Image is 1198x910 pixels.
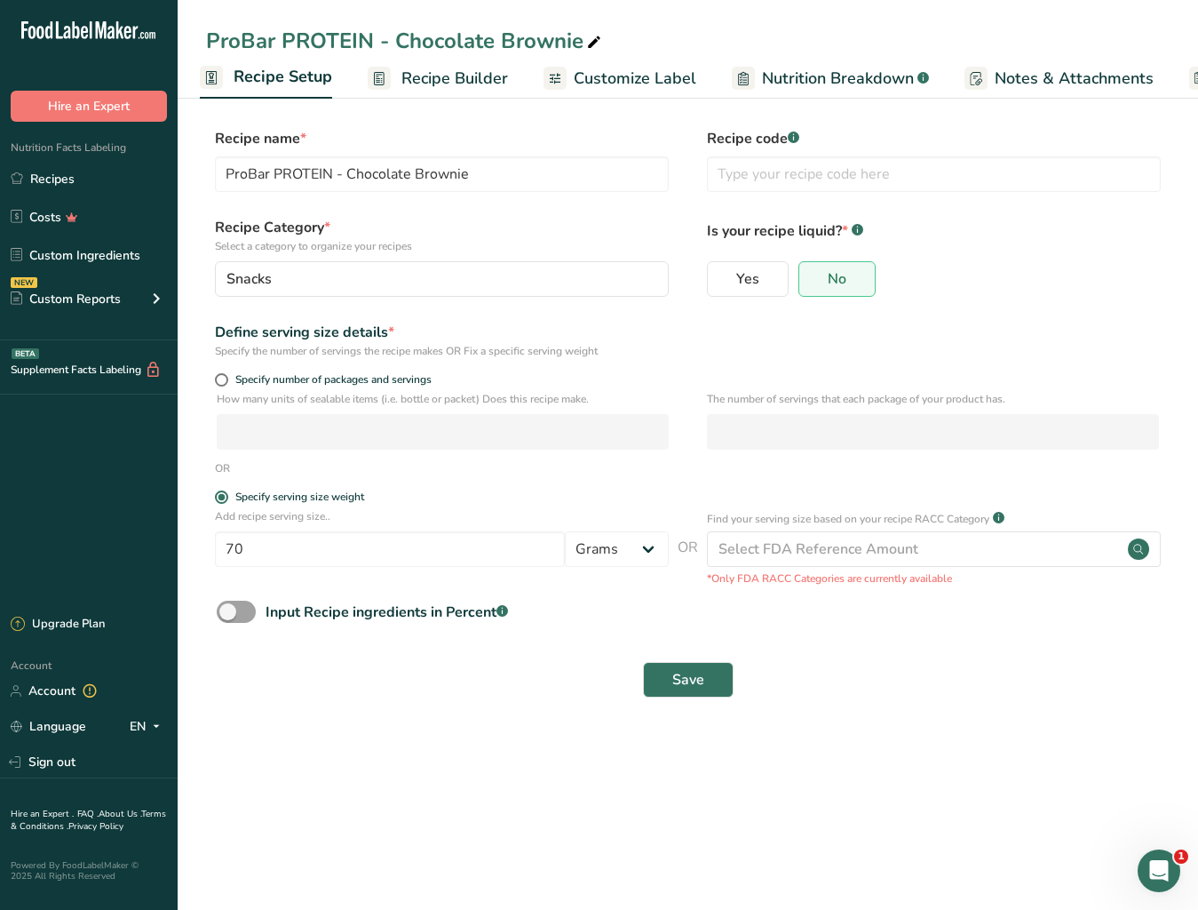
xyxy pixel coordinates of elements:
[215,508,669,524] p: Add recipe serving size..
[11,91,167,122] button: Hire an Expert
[215,460,230,476] div: OR
[234,65,332,89] span: Recipe Setup
[215,238,669,254] p: Select a category to organize your recipes
[11,616,105,634] div: Upgrade Plan
[1174,850,1188,864] span: 1
[77,808,99,820] a: FAQ .
[200,57,332,100] a: Recipe Setup
[11,808,74,820] a: Hire an Expert .
[11,277,37,288] div: NEW
[643,662,734,698] button: Save
[11,860,167,882] div: Powered By FoodLabelMaker © 2025 All Rights Reserved
[707,156,1161,192] input: Type your recipe code here
[707,511,989,527] p: Find your serving size based on your recipe RACC Category
[215,261,669,297] button: Snacks
[707,217,1161,242] p: Is your recipe liquid?
[217,391,669,407] p: How many units of sealable items (i.e. bottle or packet) Does this recipe make.
[215,343,669,359] div: Specify the number of servings the recipe makes OR Fix a specific serving weight
[99,808,141,820] a: About Us .
[574,67,696,91] span: Customize Label
[215,322,669,343] div: Define serving size details
[1138,850,1180,892] iframe: Intercom live chat
[266,602,508,623] div: Input Recipe ingredients in Percent
[206,25,605,57] div: ProBar PROTEIN - Chocolate Brownie
[215,156,669,192] input: Type your recipe name here
[226,268,272,290] span: Snacks
[235,491,364,504] div: Specify serving size weight
[215,128,669,149] label: Recipe name
[736,270,759,288] span: Yes
[68,820,123,833] a: Privacy Policy
[707,128,1161,149] label: Recipe code
[672,669,704,690] span: Save
[964,59,1154,99] a: Notes & Attachments
[11,290,121,308] div: Custom Reports
[228,373,432,387] span: Specify number of packages and servings
[707,571,1161,587] p: *Only FDA RACC Categories are currently available
[215,531,565,567] input: Type your serving size here
[130,716,167,738] div: EN
[995,67,1154,91] span: Notes & Attachments
[11,808,166,833] a: Terms & Conditions .
[732,59,929,99] a: Nutrition Breakdown
[215,217,669,254] label: Recipe Category
[707,391,1159,407] p: The number of servings that each package of your product has.
[401,67,508,91] span: Recipe Builder
[678,537,698,587] span: OR
[762,67,914,91] span: Nutrition Breakdown
[12,348,39,359] div: BETA
[11,711,86,742] a: Language
[543,59,696,99] a: Customize Label
[718,539,918,560] div: Select FDA Reference Amount
[828,270,846,288] span: No
[368,59,508,99] a: Recipe Builder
